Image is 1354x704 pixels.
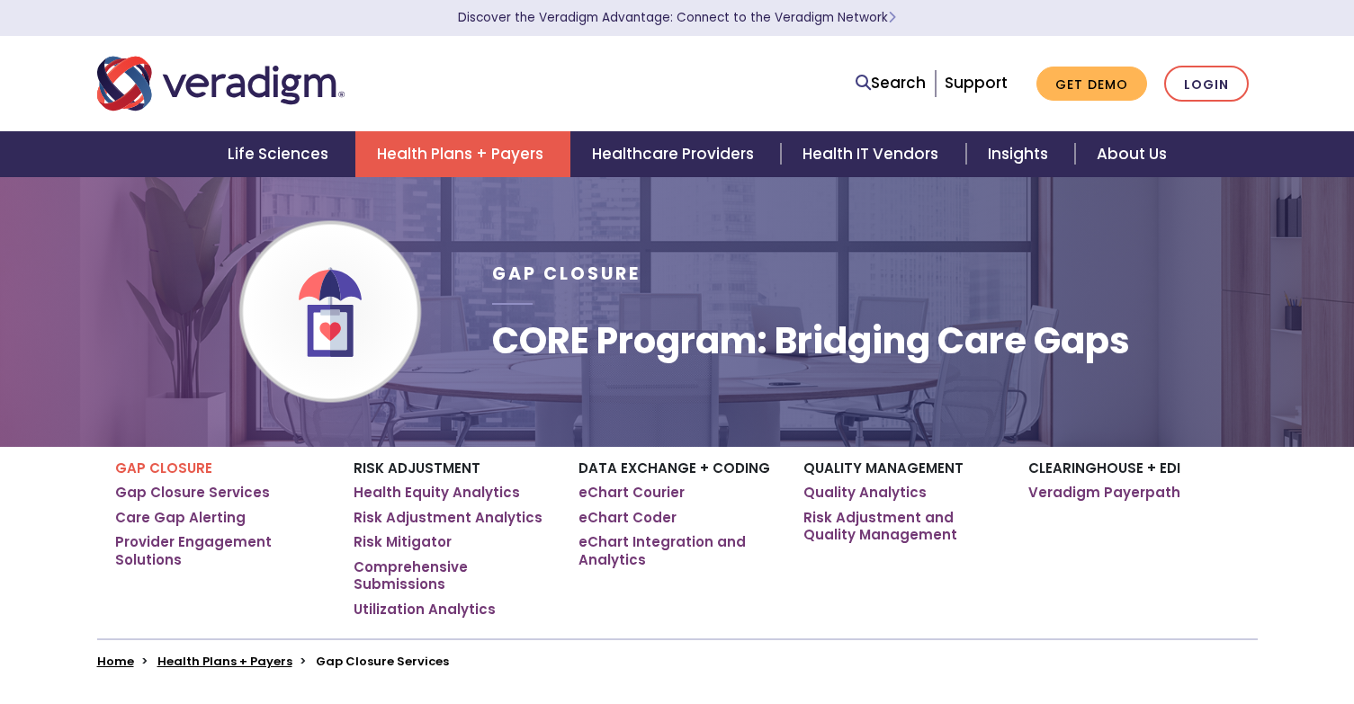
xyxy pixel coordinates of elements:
a: Gap Closure Services [115,484,270,502]
a: eChart Coder [578,509,677,527]
a: Insights [966,131,1075,177]
a: Life Sciences [206,131,355,177]
a: Support [945,72,1008,94]
a: Quality Analytics [803,484,927,502]
img: Veradigm logo [97,54,345,113]
a: Search [856,71,926,95]
a: Risk Adjustment and Quality Management [803,509,1001,544]
a: eChart Courier [578,484,685,502]
a: About Us [1075,131,1188,177]
a: Comprehensive Submissions [354,558,551,593]
a: Discover the Veradigm Advantage: Connect to the Veradigm NetworkLearn More [458,9,896,26]
a: Health Equity Analytics [354,484,520,502]
span: Gap Closure [492,262,641,286]
a: Login [1164,66,1249,102]
a: Risk Adjustment Analytics [354,509,542,527]
a: Utilization Analytics [354,601,496,619]
a: Health IT Vendors [781,131,965,177]
a: Care Gap Alerting [115,509,246,527]
a: Healthcare Providers [570,131,781,177]
a: Veradigm Payerpath [1028,484,1180,502]
a: eChart Integration and Analytics [578,533,776,568]
a: Provider Engagement Solutions [115,533,327,568]
span: Learn More [888,9,896,26]
a: Risk Mitigator [354,533,452,551]
a: Get Demo [1036,67,1147,102]
a: Health Plans + Payers [157,653,292,670]
h1: CORE Program: Bridging Care Gaps [492,319,1130,362]
a: Home [97,653,134,670]
a: Health Plans + Payers [355,131,570,177]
